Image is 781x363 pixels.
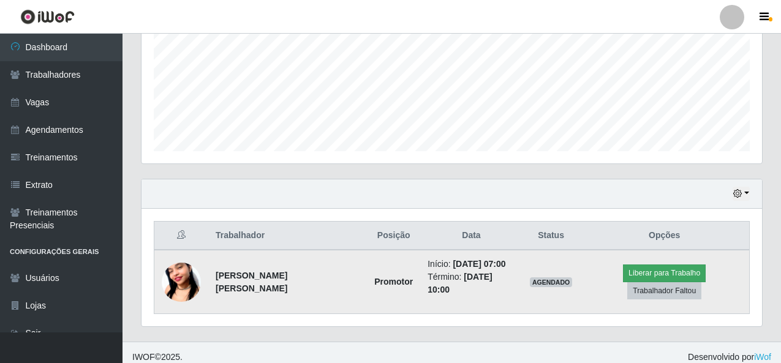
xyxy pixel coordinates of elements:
[162,247,201,317] img: 1738158196046.jpeg
[208,222,367,250] th: Trabalhador
[428,258,515,271] li: Início:
[420,222,523,250] th: Data
[579,222,749,250] th: Opções
[627,282,701,299] button: Trabalhador Faltou
[453,259,505,269] time: [DATE] 07:00
[20,9,75,24] img: CoreUI Logo
[374,277,413,286] strong: Promotor
[754,352,771,362] a: iWof
[530,277,573,287] span: AGENDADO
[523,222,580,250] th: Status
[132,352,155,362] span: IWOF
[216,271,287,293] strong: [PERSON_NAME] [PERSON_NAME]
[623,264,706,282] button: Liberar para Trabalho
[367,222,420,250] th: Posição
[428,271,515,296] li: Término:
